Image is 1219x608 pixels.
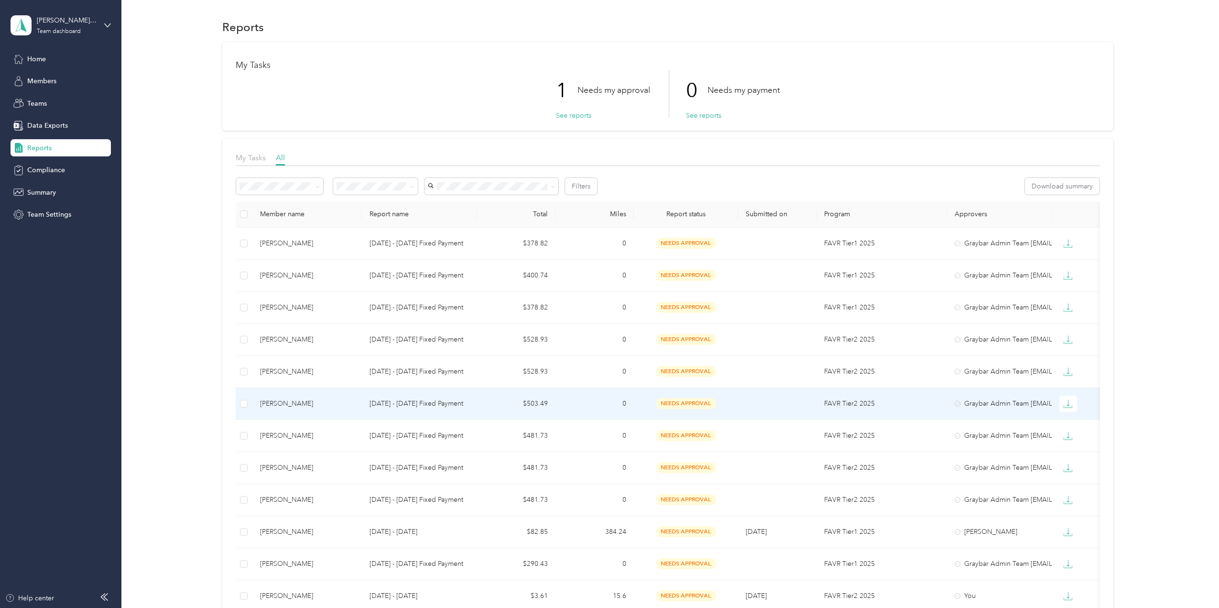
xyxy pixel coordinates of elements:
div: Graybar Admin Team [EMAIL_ADDRESS][DOMAIN_NAME] [955,495,1044,505]
td: $378.82 [477,228,555,260]
div: [PERSON_NAME][EMAIL_ADDRESS][PERSON_NAME][DOMAIN_NAME] [37,15,97,25]
td: $528.93 [477,356,555,388]
td: $290.43 [477,548,555,580]
p: FAVR Tier2 2025 [824,334,939,345]
td: $503.49 [477,388,555,420]
div: [PERSON_NAME] [260,559,354,569]
span: needs approval [656,270,716,281]
h1: My Tasks [236,60,1100,70]
div: [PERSON_NAME] [260,302,354,313]
td: 0 [555,388,634,420]
iframe: Everlance-gr Chat Button Frame [1165,554,1219,608]
p: [DATE] - [DATE] Fixed Payment [370,302,469,313]
div: [PERSON_NAME] [260,527,354,537]
td: $481.73 [477,484,555,516]
td: FAVR Tier2 2025 [816,324,947,356]
th: Approvers [947,201,1052,228]
th: Report name [362,201,477,228]
p: FAVR Tier2 2025 [824,366,939,377]
div: [PERSON_NAME] [260,591,354,601]
td: FAVR Tier1 2025 [816,228,947,260]
button: See reports [556,111,591,121]
div: [PERSON_NAME] [260,463,354,473]
td: FAVR Tier1 2025 [816,548,947,580]
span: Report status [642,210,731,218]
p: [DATE] - [DATE] Fixed Payment [370,559,469,569]
button: See reports [686,111,721,121]
span: [DATE] [746,592,767,600]
td: $528.93 [477,324,555,356]
h1: Reports [222,22,264,32]
td: FAVR Tier1 2025 [816,516,947,548]
p: FAVR Tier1 2025 [824,270,939,281]
span: needs approval [656,526,716,537]
td: FAVR Tier1 2025 [816,260,947,292]
p: 0 [686,70,707,111]
span: Team Settings [27,210,71,220]
p: [DATE] - [DATE] [370,527,469,537]
div: Graybar Admin Team [EMAIL_ADDRESS][DOMAIN_NAME] [955,398,1044,409]
span: Teams [27,99,47,109]
td: 0 [555,356,634,388]
p: FAVR Tier2 2025 [824,398,939,409]
p: FAVR Tier1 2025 [824,559,939,569]
span: Summary [27,188,56,198]
td: $481.73 [477,420,555,452]
div: Total [485,210,548,218]
div: [PERSON_NAME] [260,366,354,377]
span: needs approval [656,302,716,313]
div: Team dashboard [37,29,81,34]
th: Program [816,201,947,228]
th: Submitted on [738,201,816,228]
p: [DATE] - [DATE] Fixed Payment [370,495,469,505]
td: FAVR Tier2 2025 [816,484,947,516]
span: Home [27,54,46,64]
td: 0 [555,324,634,356]
td: FAVR Tier2 2025 [816,356,947,388]
span: needs approval [656,590,716,601]
div: [PERSON_NAME] [260,398,354,409]
td: FAVR Tier2 2025 [816,388,947,420]
td: 0 [555,420,634,452]
span: Members [27,76,56,86]
span: Compliance [27,165,65,175]
p: [DATE] - [DATE] Fixed Payment [370,270,469,281]
p: [DATE] - [DATE] Fixed Payment [370,334,469,345]
div: Miles [563,210,626,218]
p: FAVR Tier1 2025 [824,302,939,313]
span: needs approval [656,366,716,377]
div: [PERSON_NAME] [260,431,354,441]
div: Graybar Admin Team [EMAIL_ADDRESS][DOMAIN_NAME] [955,270,1044,281]
td: $481.73 [477,452,555,484]
button: Download summary [1025,178,1099,195]
p: [DATE] - [DATE] Fixed Payment [370,238,469,249]
td: 0 [555,548,634,580]
td: 0 [555,260,634,292]
td: 0 [555,452,634,484]
div: Graybar Admin Team [EMAIL_ADDRESS][DOMAIN_NAME] [955,366,1044,377]
td: 384.24 [555,516,634,548]
p: FAVR Tier2 2025 [824,463,939,473]
span: Reports [27,143,52,153]
td: 0 [555,228,634,260]
span: needs approval [656,494,716,505]
span: [DATE] [746,528,767,536]
span: needs approval [656,558,716,569]
span: needs approval [656,462,716,473]
p: FAVR Tier2 2025 [824,591,939,601]
span: needs approval [656,430,716,441]
div: [PERSON_NAME] [260,270,354,281]
td: FAVR Tier1 2025 [816,292,947,324]
td: FAVR Tier2 2025 [816,420,947,452]
td: $82.85 [477,516,555,548]
span: needs approval [656,334,716,345]
button: Help center [5,593,54,603]
p: [DATE] - [DATE] Fixed Payment [370,398,469,409]
div: Graybar Admin Team [EMAIL_ADDRESS][DOMAIN_NAME] [955,463,1044,473]
div: [PERSON_NAME] [260,495,354,505]
p: 1 [556,70,577,111]
div: [PERSON_NAME] [955,527,1044,537]
span: My Tasks [236,153,266,162]
div: Member name [260,210,354,218]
